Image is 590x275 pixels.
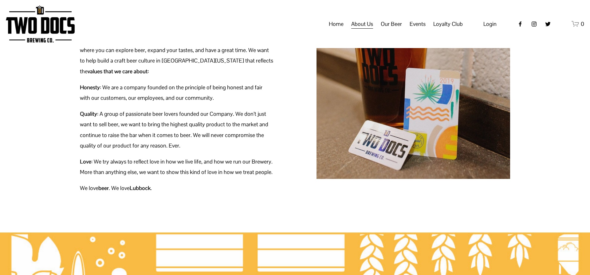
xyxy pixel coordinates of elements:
a: twitter-unauth [545,21,551,27]
span: About Us [351,19,373,29]
a: folder dropdown [381,18,402,30]
a: folder dropdown [351,18,373,30]
span: Our Beer [381,19,402,29]
strong: Lubbock [130,184,151,192]
a: folder dropdown [410,18,426,30]
p: We want to share our love of craft beer with [GEOGRAPHIC_DATA][US_STATE]. When you come into our ... [80,24,273,77]
a: 0 items in cart [572,20,584,28]
span: Login [483,20,497,27]
p: : We try always to reflect love in how we live life, and how we run our Brewery. More than anythi... [80,156,273,177]
a: Home [329,18,344,30]
p: : A group of passionate beer lovers founded our Company. We don’t just want to sell beer, we want... [80,109,273,151]
a: Login [483,19,497,29]
a: Facebook [517,21,523,27]
strong: Love [80,158,91,165]
strong: beer [98,184,109,192]
p: We love . We love . [80,183,273,193]
span: Events [410,19,426,29]
strong: Quality [80,110,97,117]
img: Two Docs Brewing Co. [6,5,75,42]
p: : We are a company founded on the principle of being honest and fair with our customers, our empl... [80,82,273,103]
span: Loyalty Club [433,19,463,29]
strong: Honesty [80,84,100,91]
strong: values that we care about: [88,68,149,75]
span: 0 [581,20,584,27]
a: instagram-unauth [531,21,537,27]
a: folder dropdown [433,18,463,30]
